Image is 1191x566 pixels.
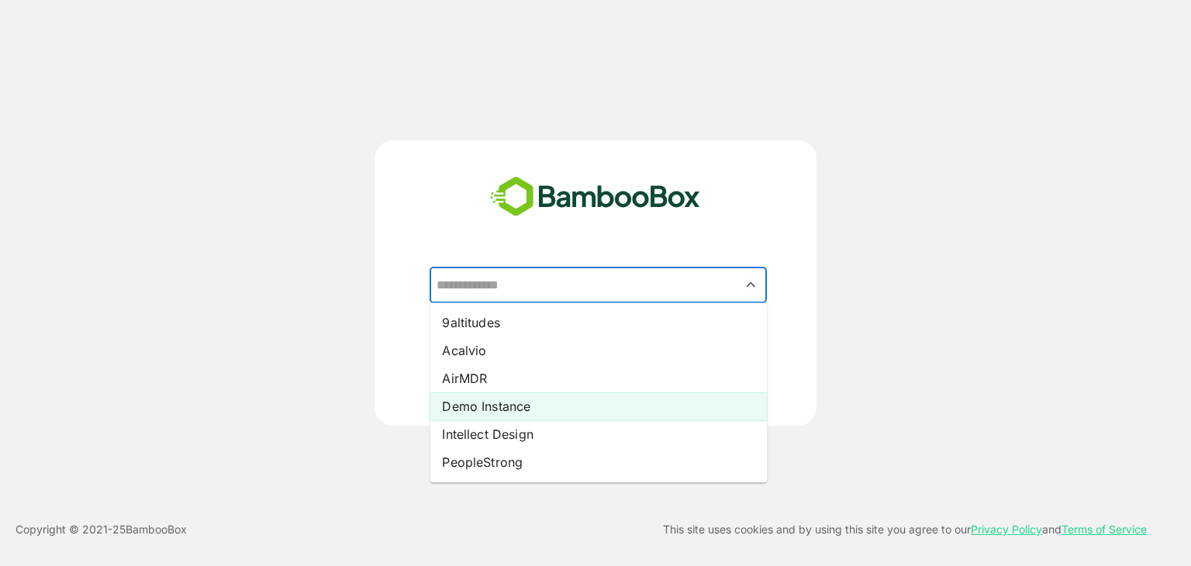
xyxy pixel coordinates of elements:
[430,364,767,392] li: AirMDR
[16,520,187,539] p: Copyright © 2021- 25 BambooBox
[430,309,767,336] li: 9altitudes
[1062,523,1147,536] a: Terms of Service
[430,420,767,448] li: Intellect Design
[663,520,1147,539] p: This site uses cookies and by using this site you agree to our and
[430,448,767,476] li: PeopleStrong
[971,523,1042,536] a: Privacy Policy
[482,171,709,223] img: bamboobox
[430,336,767,364] li: Acalvio
[430,392,767,420] li: Demo Instance
[740,274,761,295] button: Close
